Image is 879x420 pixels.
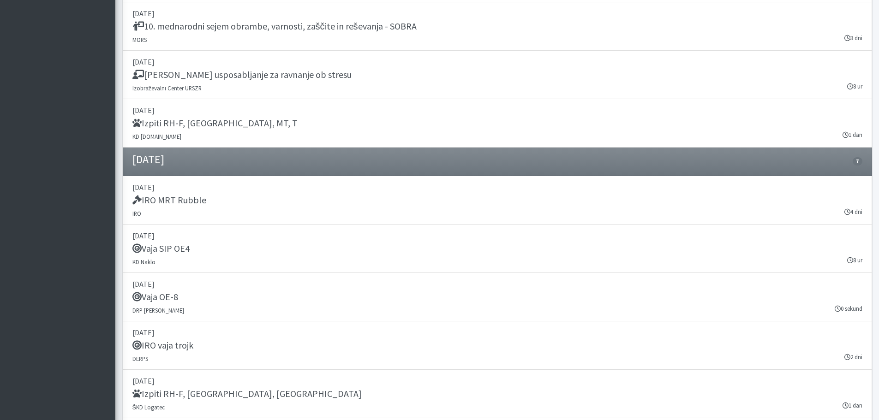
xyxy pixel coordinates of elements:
p: [DATE] [132,327,862,338]
small: 8 ur [847,256,862,265]
p: [DATE] [132,105,862,116]
h5: 10. mednarodni sejem obrambe, varnosti, zaščite in reševanja - SOBRA [132,21,417,32]
p: [DATE] [132,278,862,290]
h5: Izpiti RH-F, [GEOGRAPHIC_DATA], MT, T [132,118,298,129]
h5: IRO vaja trojk [132,340,193,351]
a: [DATE] 10. mednarodni sejem obrambe, varnosti, zaščite in reševanja - SOBRA MORS 3 dni [123,2,872,51]
small: Izobraževalni Center URSZR [132,84,202,92]
small: IRO [132,210,141,217]
h5: [PERSON_NAME] usposabljanje za ravnanje ob stresu [132,69,352,80]
span: 7 [853,157,862,166]
p: [DATE] [132,8,862,19]
small: DERPS [132,355,148,362]
h5: IRO MRT Rubble [132,195,206,206]
small: 8 ur [847,82,862,91]
p: [DATE] [132,230,862,241]
a: [DATE] [PERSON_NAME] usposabljanje za ravnanje ob stresu Izobraževalni Center URSZR 8 ur [123,51,872,99]
h5: Izpiti RH-F, [GEOGRAPHIC_DATA], [GEOGRAPHIC_DATA] [132,388,362,399]
small: KD [DOMAIN_NAME] [132,133,181,140]
p: [DATE] [132,182,862,193]
h5: Vaja SIP OE4 [132,243,190,254]
p: [DATE] [132,375,862,386]
small: KD Naklo [132,258,155,266]
small: 2 dni [844,353,862,361]
small: 4 dni [844,207,862,216]
a: [DATE] Izpiti RH-F, [GEOGRAPHIC_DATA], MT, T KD [DOMAIN_NAME] 1 dan [123,99,872,148]
a: [DATE] Izpiti RH-F, [GEOGRAPHIC_DATA], [GEOGRAPHIC_DATA] ŠKD Logatec 1 dan [123,370,872,418]
small: ŠKD Logatec [132,403,165,411]
small: 0 sekund [835,304,862,313]
small: MORS [132,36,147,43]
a: [DATE] Vaja SIP OE4 KD Naklo 8 ur [123,225,872,273]
small: 1 dan [843,130,862,139]
p: [DATE] [132,56,862,67]
h4: [DATE] [132,153,164,166]
a: [DATE] Vaja OE-8 DRP [PERSON_NAME] 0 sekund [123,273,872,321]
a: [DATE] IRO vaja trojk DERPS 2 dni [123,321,872,370]
h5: Vaja OE-8 [132,291,178,302]
small: 1 dan [843,401,862,410]
a: [DATE] IRO MRT Rubble IRO 4 dni [123,176,872,225]
small: DRP [PERSON_NAME] [132,307,184,314]
small: 3 dni [844,34,862,42]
